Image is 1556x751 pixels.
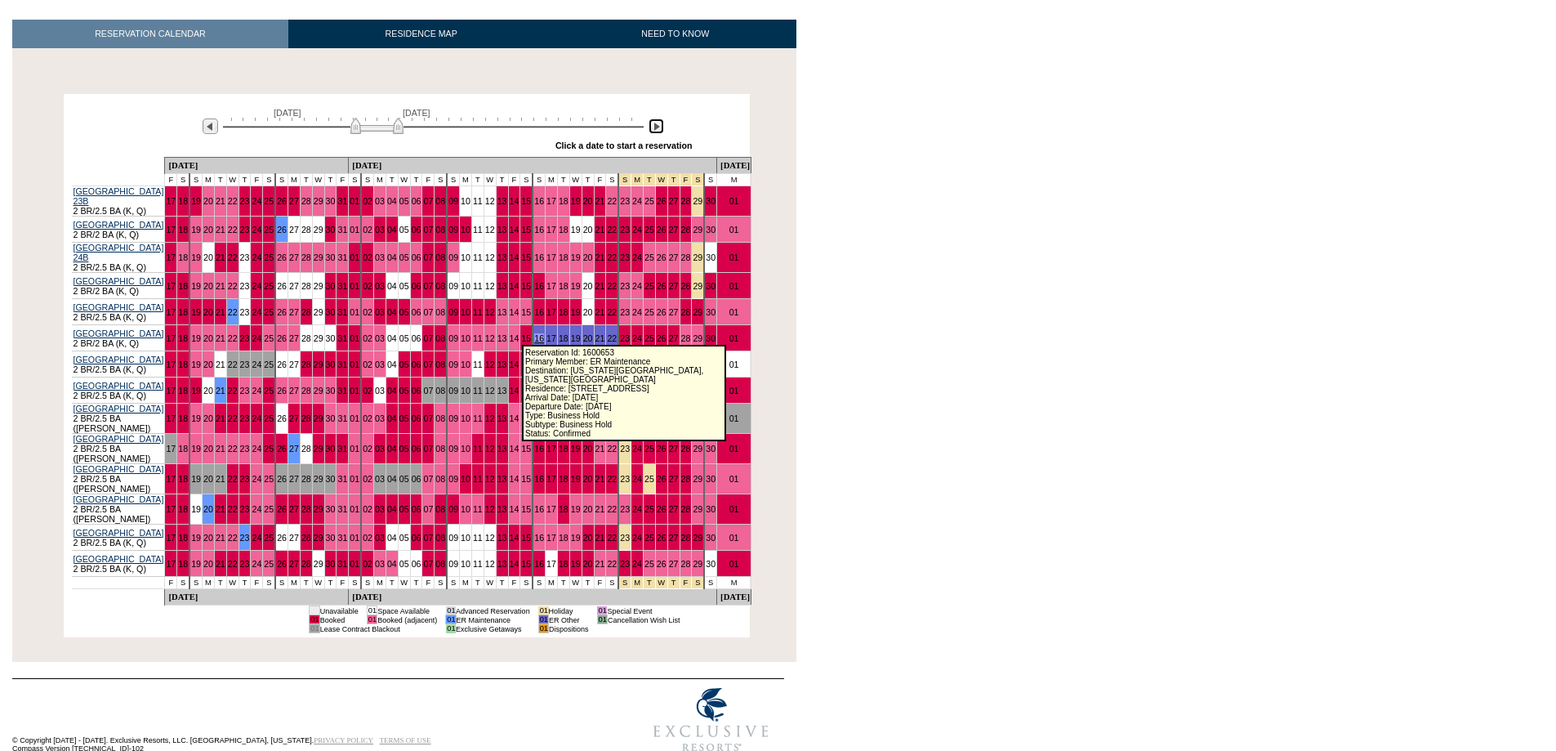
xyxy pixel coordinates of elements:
[681,307,691,317] a: 28
[559,225,568,235] a: 18
[337,307,347,317] a: 31
[74,186,164,206] a: [GEOGRAPHIC_DATA] 23B
[693,225,702,235] a: 29
[314,196,323,206] a: 29
[583,196,593,206] a: 20
[252,196,261,206] a: 24
[620,196,630,206] a: 23
[559,253,568,262] a: 18
[448,225,458,235] a: 09
[350,253,359,262] a: 01
[571,253,581,262] a: 19
[166,253,176,262] a: 17
[521,196,531,206] a: 15
[620,253,630,262] a: 23
[644,333,654,343] a: 25
[485,253,495,262] a: 12
[289,196,299,206] a: 27
[534,253,544,262] a: 16
[74,302,164,312] a: [GEOGRAPHIC_DATA]
[729,225,739,235] a: 01
[301,225,311,235] a: 28
[326,307,336,317] a: 30
[178,281,188,291] a: 18
[191,307,201,317] a: 19
[546,253,556,262] a: 17
[228,196,238,206] a: 22
[289,307,299,317] a: 27
[632,225,642,235] a: 24
[729,333,739,343] a: 01
[546,333,556,343] a: 17
[203,333,213,343] a: 20
[461,333,470,343] a: 10
[216,225,225,235] a: 21
[693,307,702,317] a: 29
[375,225,385,235] a: 03
[681,333,691,343] a: 28
[607,333,617,343] a: 22
[559,333,568,343] a: 18
[448,253,458,262] a: 09
[216,333,225,343] a: 21
[166,333,176,343] a: 17
[448,307,458,317] a: 09
[166,225,176,235] a: 17
[228,281,238,291] a: 22
[264,360,274,369] a: 25
[571,196,581,206] a: 19
[510,196,519,206] a: 14
[620,225,630,235] a: 23
[485,333,495,343] a: 12
[203,307,213,317] a: 20
[448,196,458,206] a: 09
[473,225,483,235] a: 11
[326,225,336,235] a: 30
[399,196,409,206] a: 05
[301,333,311,343] a: 28
[497,253,507,262] a: 13
[435,307,445,317] a: 08
[277,225,287,235] a: 26
[178,333,188,343] a: 18
[706,225,716,235] a: 30
[412,333,421,343] a: 06
[326,281,336,291] a: 30
[669,333,679,343] a: 27
[461,307,470,317] a: 10
[583,225,593,235] a: 20
[264,307,274,317] a: 25
[669,196,679,206] a: 27
[289,360,299,369] a: 27
[216,281,225,291] a: 21
[620,307,630,317] a: 23
[216,307,225,317] a: 21
[191,281,201,291] a: 19
[632,281,642,291] a: 24
[693,281,702,291] a: 29
[554,20,796,48] a: NEED TO KNOW
[363,307,372,317] a: 02
[363,253,372,262] a: 02
[191,253,201,262] a: 19
[657,225,667,235] a: 26
[363,225,372,235] a: 02
[510,253,519,262] a: 14
[350,307,359,317] a: 01
[435,196,445,206] a: 08
[363,333,372,343] a: 02
[337,253,347,262] a: 31
[363,196,372,206] a: 02
[178,253,188,262] a: 18
[375,333,385,343] a: 03
[607,225,617,235] a: 22
[461,196,470,206] a: 10
[277,333,287,343] a: 26
[485,307,495,317] a: 12
[399,333,409,343] a: 05
[228,307,238,317] a: 22
[607,281,617,291] a: 22
[399,225,409,235] a: 05
[412,253,421,262] a: 06
[301,281,311,291] a: 28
